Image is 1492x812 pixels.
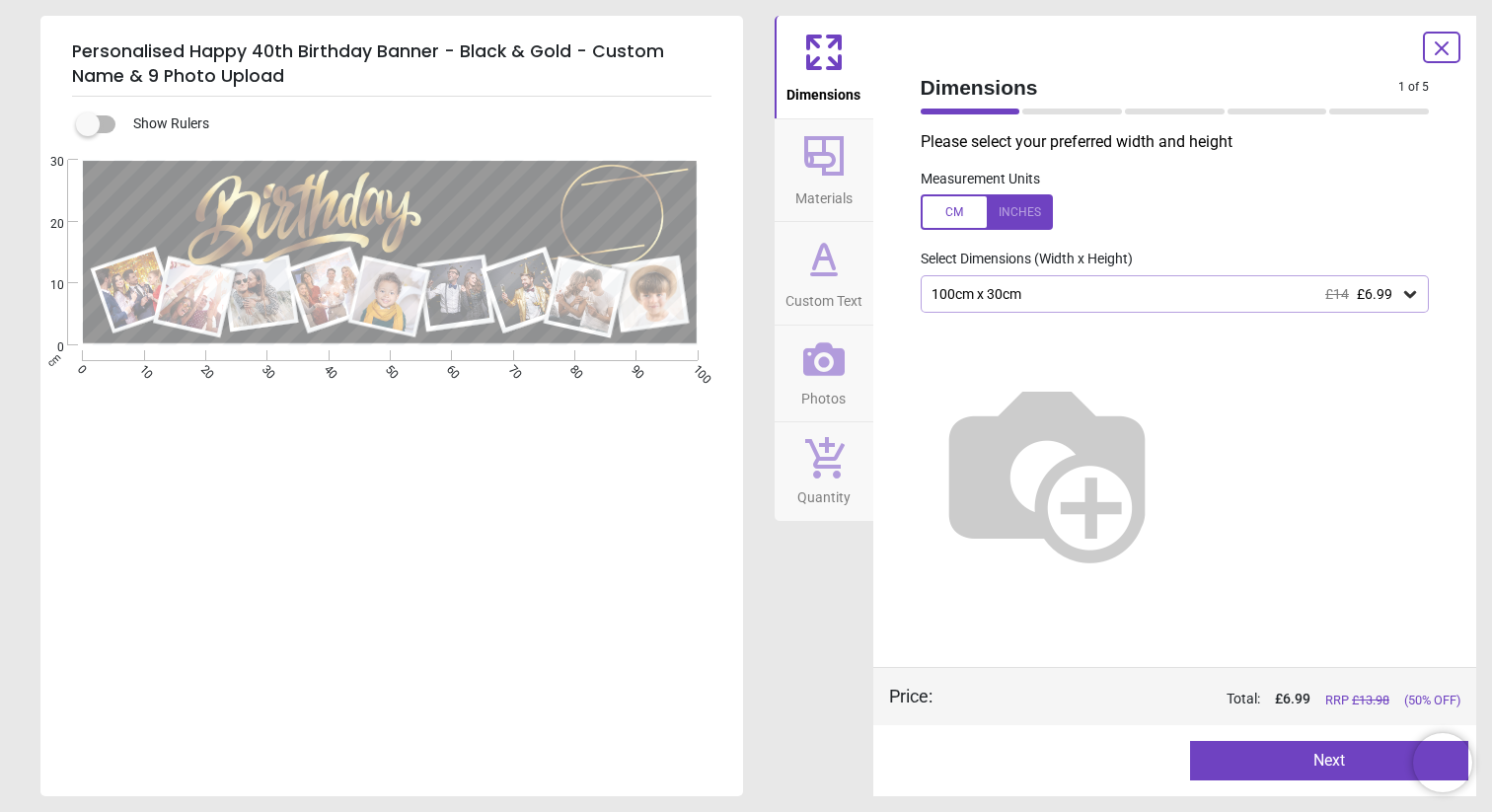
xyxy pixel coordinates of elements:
label: Measurement Units [921,170,1040,189]
button: Dimensions [775,16,873,118]
span: (50% OFF) [1404,692,1460,709]
label: Select Dimensions (Width x Height) [905,250,1133,269]
button: Next [1190,741,1468,780]
div: Total: [962,690,1461,709]
button: Custom Text [775,222,873,325]
span: 20 [27,216,64,233]
span: 0 [27,339,64,356]
div: Show Rulers [88,112,743,136]
span: Materials [795,180,853,209]
p: Please select your preferred width and height [921,131,1446,153]
div: Price : [889,684,932,708]
span: Photos [801,380,846,409]
span: 1 of 5 [1398,79,1429,96]
span: £ [1275,690,1310,709]
span: £ 13.98 [1352,693,1389,707]
span: 10 [27,277,64,294]
span: 6.99 [1283,691,1310,706]
span: £14 [1325,286,1349,302]
div: 100cm x 30cm [930,286,1401,303]
span: Dimensions [921,73,1399,102]
h5: Personalised Happy 40th Birthday Banner - Black & Gold - Custom Name & 9 Photo Upload [72,32,711,97]
span: Dimensions [786,76,860,106]
span: RRP [1325,692,1389,709]
img: Helper for size comparison [921,344,1173,597]
button: Photos [775,326,873,422]
span: Quantity [797,479,851,508]
span: £6.99 [1357,286,1392,302]
span: Custom Text [785,282,862,312]
iframe: Brevo live chat [1413,733,1472,792]
button: Quantity [775,422,873,521]
span: 30 [27,154,64,171]
button: Materials [775,119,873,222]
